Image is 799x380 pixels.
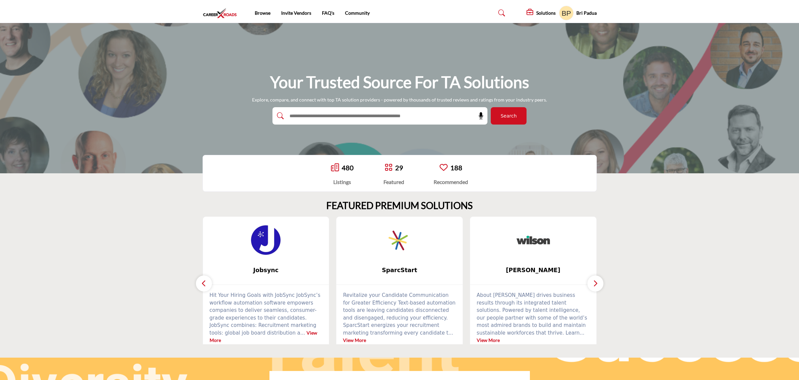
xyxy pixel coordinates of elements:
[210,330,318,343] a: View More
[203,8,241,19] img: Site Logo
[448,330,453,336] span: ...
[434,178,468,186] div: Recommended
[203,261,329,279] a: Jobsync
[326,200,473,211] h2: FEATURED PREMIUM SOLUTIONS
[281,10,311,16] a: Invite Vendors
[383,223,416,257] img: SparcStart
[249,223,282,257] img: Jobsync
[252,97,547,103] p: Explore, compare, and connect with top TA solution providers - powered by thousands of trusted re...
[440,163,448,172] a: Go to Recommended
[500,113,517,120] span: Search
[345,10,370,16] a: Community
[559,6,574,20] button: Show hide supplier dropdown
[346,261,453,279] b: SparcStart
[346,266,453,274] span: SparcStart
[343,337,366,343] a: View More
[576,10,597,16] h5: Bri Padua
[580,330,584,336] span: ...
[255,10,270,16] a: Browse
[383,178,404,186] div: Featured
[477,337,500,343] a: View More
[517,223,550,257] img: Wilson
[331,178,354,186] div: Listings
[384,163,392,172] a: Go to Featured
[536,10,556,16] h5: Solutions
[470,261,596,279] a: [PERSON_NAME]
[395,164,403,172] a: 29
[213,261,319,279] b: Jobsync
[477,292,590,344] p: About [PERSON_NAME] drives business results through its integrated talent solutions. Powered by t...
[527,9,556,17] div: Solutions
[491,107,527,125] button: Search
[336,261,463,279] a: SparcStart
[322,10,334,16] a: FAQ's
[300,330,305,336] span: ...
[342,164,354,172] a: 480
[343,292,456,344] p: Revitalize your Candidate Communication for Greater Efficiency Text-based automation tools are le...
[480,261,586,279] b: Wilson
[450,164,462,172] a: 188
[480,266,586,274] span: [PERSON_NAME]
[492,8,509,18] a: Search
[270,72,529,92] h1: Your Trusted Source for TA Solutions
[210,292,323,344] p: Hit Your Hiring Goals with JobSync JobSync’s workflow automation software empowers companies to d...
[213,266,319,274] span: Jobsync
